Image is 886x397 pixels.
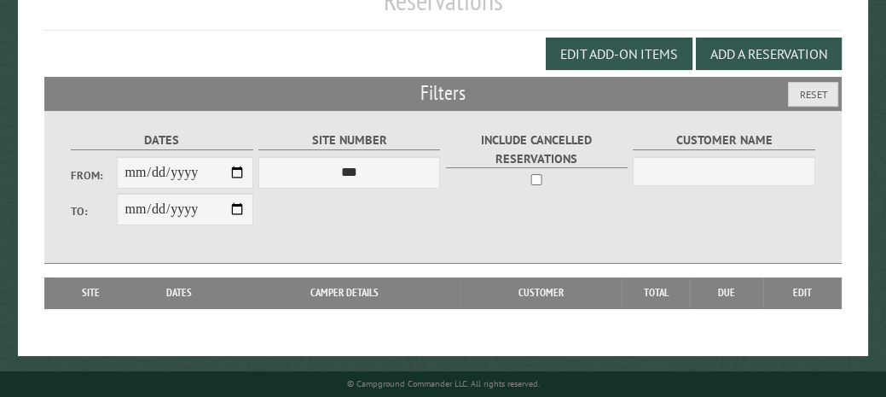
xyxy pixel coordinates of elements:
h2: Filters [44,77,842,109]
button: Edit Add-on Items [546,38,692,70]
label: Customer Name [633,131,814,150]
label: Include Cancelled Reservations [446,131,628,168]
th: Dates [129,277,229,308]
button: Reset [788,82,838,107]
th: Due [690,277,763,308]
th: Total [622,277,690,308]
th: Edit [763,277,842,308]
label: Dates [71,131,252,150]
button: Add a Reservation [696,38,842,70]
th: Camper Details [229,277,460,308]
th: Customer [460,277,622,308]
label: From: [71,167,116,184]
label: To: [71,203,116,219]
small: © Campground Commander LLC. All rights reserved. [347,378,540,389]
label: Site Number [258,131,440,150]
th: Site [53,277,129,308]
